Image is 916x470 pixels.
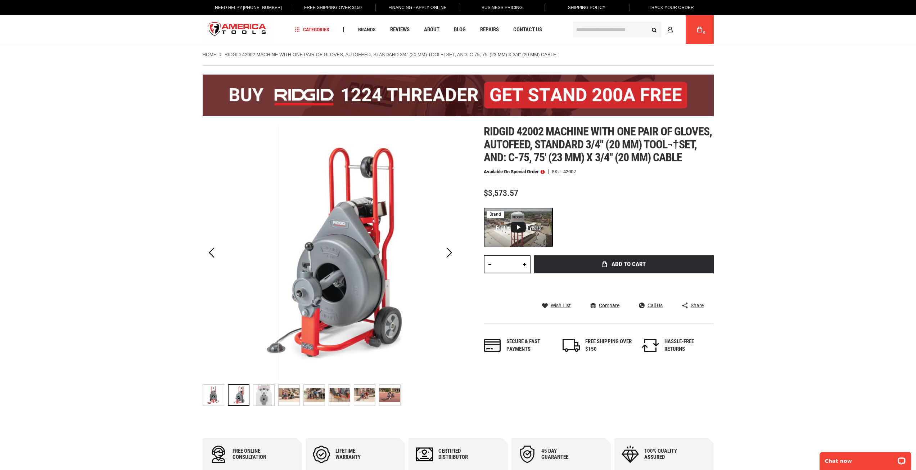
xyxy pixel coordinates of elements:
span: Shipping Policy [568,5,606,10]
div: Secure & fast payments [506,338,553,353]
a: Reviews [387,25,413,35]
div: FREE SHIPPING OVER $150 [585,338,632,353]
div: RIDGID 42002 MACHINE WITH ONE PAIR OF GLOVES, AUTOFEED, STANDARD 3/4" (20 MM) TOOL¬†SET, AND: C-7... [379,381,401,409]
span: About [424,27,439,32]
img: America Tools [203,16,272,43]
a: Blog [451,25,469,35]
span: Wish List [551,303,571,308]
span: Share [691,303,704,308]
button: Add to Cart [534,255,714,273]
div: Previous [203,125,221,381]
span: Reviews [390,27,410,32]
div: RIDGID 42002 MACHINE WITH ONE PAIR OF GLOVES, AUTOFEED, STANDARD 3/4" (20 MM) TOOL¬†SET, AND: C-7... [303,381,329,409]
img: RIDGID 42002 MACHINE WITH ONE PAIR OF GLOVES, AUTOFEED, STANDARD 3/4" (20 MM) TOOL¬†SET, AND: C-7... [279,385,299,406]
img: shipping [563,339,580,352]
img: RIDGID 42002 MACHINE WITH ONE PAIR OF GLOVES, AUTOFEED, STANDARD 3/4" (20 MM) TOOL¬†SET, AND: C-7... [253,385,274,406]
img: returns [642,339,659,352]
span: Brands [358,27,376,32]
div: Lifetime warranty [335,448,379,460]
div: Next [440,125,458,381]
img: RIDGID 42002 MACHINE WITH ONE PAIR OF GLOVES, AUTOFEED, STANDARD 3/4" (20 MM) TOOL¬†SET, AND: C-7... [203,125,458,381]
div: RIDGID 42002 MACHINE WITH ONE PAIR OF GLOVES, AUTOFEED, STANDARD 3/4" (20 MM) TOOL¬†SET, AND: C-7... [253,381,278,409]
a: store logo [203,16,272,43]
span: Compare [599,303,619,308]
p: Available on Special Order [484,169,545,174]
img: RIDGID 42002 MACHINE WITH ONE PAIR OF GLOVES, AUTOFEED, STANDARD 3/4" (20 MM) TOOL¬†SET, AND: C-7... [329,385,350,406]
img: RIDGID 42002 MACHINE WITH ONE PAIR OF GLOVES, AUTOFEED, STANDARD 3/4" (20 MM) TOOL¬†SET, AND: C-7... [203,385,224,406]
span: Contact Us [513,27,542,32]
a: About [421,25,443,35]
img: payments [484,339,501,352]
span: Blog [454,27,466,32]
img: RIDGID 42002 MACHINE WITH ONE PAIR OF GLOVES, AUTOFEED, STANDARD 3/4" (20 MM) TOOL¬†SET, AND: C-7... [379,385,400,406]
div: RIDGID 42002 MACHINE WITH ONE PAIR OF GLOVES, AUTOFEED, STANDARD 3/4" (20 MM) TOOL¬†SET, AND: C-7... [354,381,379,409]
div: RIDGID 42002 MACHINE WITH ONE PAIR OF GLOVES, AUTOFEED, STANDARD 3/4" (20 MM) TOOL¬†SET, AND: C-7... [278,381,303,409]
iframe: LiveChat chat widget [815,447,916,470]
span: Categories [295,27,329,32]
span: 0 [703,31,705,35]
a: Repairs [477,25,502,35]
a: Brands [355,25,379,35]
a: Categories [292,25,333,35]
span: Call Us [647,303,663,308]
a: Home [203,52,217,58]
a: Contact Us [510,25,545,35]
a: Wish List [542,302,571,309]
iframe: Secure express checkout frame [533,276,715,296]
span: $3,573.57 [484,188,518,198]
img: RIDGID 42002 MACHINE WITH ONE PAIR OF GLOVES, AUTOFEED, STANDARD 3/4" (20 MM) TOOL¬†SET, AND: C-7... [304,385,325,406]
div: RIDGID 42002 MACHINE WITH ONE PAIR OF GLOVES, AUTOFEED, STANDARD 3/4" (20 MM) TOOL¬†SET, AND: C-7... [329,381,354,409]
div: 45 day Guarantee [541,448,585,460]
div: Free online consultation [233,448,276,460]
span: Repairs [480,27,499,32]
div: HASSLE-FREE RETURNS [664,338,711,353]
button: Search [647,23,661,36]
strong: RIDGID 42002 MACHINE WITH ONE PAIR OF GLOVES, AUTOFEED, STANDARD 3/4" (20 MM) TOOL¬†SET, AND: C-7... [225,52,556,57]
img: RIDGID 42002 MACHINE WITH ONE PAIR OF GLOVES, AUTOFEED, STANDARD 3/4" (20 MM) TOOL¬†SET, AND: C-7... [354,385,375,406]
a: Call Us [639,302,663,309]
a: 0 [693,15,707,44]
a: Compare [590,302,619,309]
img: BOGO: Buy the RIDGID® 1224 Threader (26092), get the 92467 200A Stand FREE! [203,75,714,116]
span: Ridgid 42002 machine with one pair of gloves, autofeed, standard 3/4" (20 mm) tool¬†set, and: c-7... [484,125,712,164]
div: 42002 [563,169,576,174]
strong: SKU [552,169,563,174]
div: Certified Distributor [438,448,482,460]
div: RIDGID 42002 MACHINE WITH ONE PAIR OF GLOVES, AUTOFEED, STANDARD 3/4" (20 MM) TOOL¬†SET, AND: C-7... [228,381,253,409]
div: RIDGID 42002 MACHINE WITH ONE PAIR OF GLOVES, AUTOFEED, STANDARD 3/4" (20 MM) TOOL¬†SET, AND: C-7... [203,381,228,409]
div: 100% quality assured [644,448,687,460]
span: Add to Cart [612,261,646,267]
